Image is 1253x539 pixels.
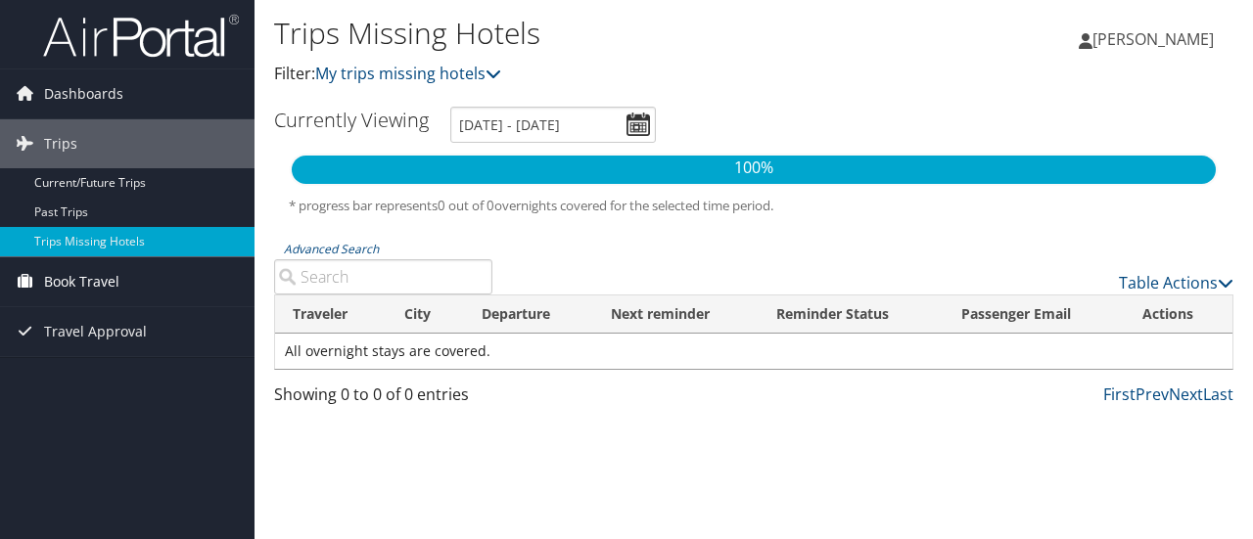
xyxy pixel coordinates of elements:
a: Last [1203,383,1233,405]
th: Departure: activate to sort column descending [464,295,593,334]
p: Filter: [274,62,913,87]
a: Table Actions [1119,272,1233,293]
a: My trips missing hotels [315,63,501,84]
h1: Trips Missing Hotels [274,13,913,54]
p: 100% [292,156,1216,181]
span: Travel Approval [44,307,147,356]
span: Dashboards [44,69,123,118]
a: First [1103,383,1136,405]
span: Trips [44,119,77,168]
th: Actions [1125,295,1232,334]
a: Next [1169,383,1203,405]
h3: Currently Viewing [274,107,429,133]
div: Showing 0 to 0 of 0 entries [274,382,492,416]
input: [DATE] - [DATE] [450,107,656,143]
img: airportal-logo.png [43,13,239,59]
input: Advanced Search [274,259,492,294]
td: All overnight stays are covered. [275,334,1232,369]
th: Traveler: activate to sort column ascending [275,295,387,334]
h5: * progress bar represents overnights covered for the selected time period. [289,197,1219,215]
a: Prev [1136,383,1169,405]
th: City: activate to sort column ascending [387,295,463,334]
span: 0 out of 0 [438,197,494,214]
span: [PERSON_NAME] [1092,28,1214,50]
th: Next reminder [593,295,759,334]
th: Reminder Status [759,295,944,334]
a: Advanced Search [284,241,379,257]
span: Book Travel [44,257,119,306]
th: Passenger Email: activate to sort column ascending [944,295,1125,334]
a: [PERSON_NAME] [1079,10,1233,68]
